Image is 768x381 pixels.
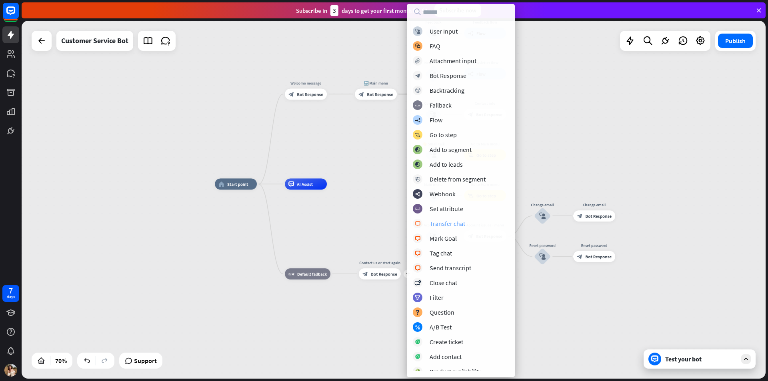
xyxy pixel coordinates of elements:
[6,3,30,27] button: Open LiveChat chat widget
[585,253,612,259] span: Bot Response
[430,27,458,35] div: User Input
[415,147,420,152] i: block_add_to_segment
[415,73,420,78] i: block_bot_response
[430,249,452,257] div: Tag chat
[430,42,440,50] div: FAQ
[296,5,428,16] div: Subscribe in days to get your first month for $1
[430,367,481,375] div: Product availability
[585,213,612,219] span: Bot Response
[354,260,405,265] div: Contact us or start again
[430,160,463,168] div: Add to leads
[526,202,559,207] div: Change email
[288,271,294,277] i: block_fallback
[415,221,421,226] i: block_livechat
[430,57,476,65] div: Attachment input
[406,272,410,276] i: plus
[415,325,420,330] i: block_ab_testing
[430,234,457,242] div: Mark Goal
[569,242,620,248] div: Reset password
[430,146,472,154] div: Add to segment
[430,175,486,183] div: Delete from segment
[227,181,248,187] span: Start point
[569,202,620,207] div: Change email
[415,132,420,138] i: block_goto
[415,191,420,197] i: webhooks
[7,294,15,300] div: days
[718,34,753,48] button: Publish
[430,205,463,213] div: Set attribute
[415,206,420,211] i: block_set_attribute
[539,253,546,260] i: block_user_input
[415,295,420,300] i: filter
[430,293,444,301] div: Filter
[430,308,454,316] div: Question
[415,236,421,241] i: block_livechat
[526,242,559,248] div: Reset password
[330,5,338,16] div: 3
[134,354,157,367] span: Support
[415,265,421,271] i: block_livechat
[539,213,546,219] i: block_user_input
[297,181,313,187] span: AI Assist
[415,44,420,49] i: block_faq
[351,80,401,86] div: 🔙 Main menu
[415,162,420,167] i: block_add_to_segment
[281,80,331,86] div: Welcome message
[430,116,442,124] div: Flow
[415,58,420,64] i: block_attachment
[218,181,224,187] i: home_2
[415,310,420,315] i: block_question
[415,177,420,182] i: block_delete_from_segment
[430,353,462,361] div: Add contact
[9,287,13,294] div: 7
[415,88,420,93] i: block_backtracking
[2,285,19,302] a: 7 days
[53,354,69,367] div: 70%
[430,190,456,198] div: Webhook
[415,103,420,108] i: block_fallback
[577,253,582,259] i: block_bot_response
[362,271,368,277] i: block_bot_response
[430,86,464,94] div: Backtracking
[371,271,397,277] span: Bot Response
[358,91,364,97] i: block_bot_response
[367,91,393,97] span: Bot Response
[430,131,457,139] div: Go to step
[430,101,452,109] div: Fallback
[430,264,471,272] div: Send transcript
[430,279,457,287] div: Close chat
[577,213,582,219] i: block_bot_response
[665,355,737,363] div: Test your bot
[415,29,420,34] i: block_user_input
[288,91,294,97] i: block_bot_response
[297,271,327,277] span: Default fallback
[61,31,128,51] div: Customer Service Bot
[430,323,452,331] div: A/B Test
[430,338,463,346] div: Create ticket
[415,118,420,123] i: builder_tree
[415,251,421,256] i: block_livechat
[430,219,465,227] div: Transfer chat
[297,91,323,97] span: Bot Response
[414,280,421,285] i: block_close_chat
[430,72,466,80] div: Bot Response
